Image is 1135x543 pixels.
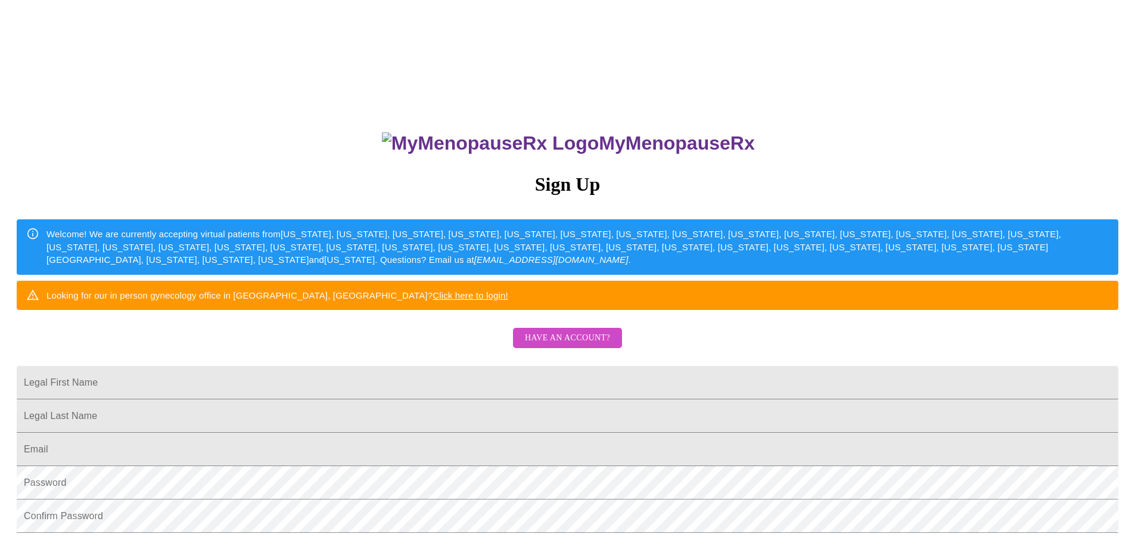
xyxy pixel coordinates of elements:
div: Looking for our in person gynecology office in [GEOGRAPHIC_DATA], [GEOGRAPHIC_DATA]? [46,284,508,306]
h3: Sign Up [17,173,1118,196]
h3: MyMenopauseRx [18,132,1119,154]
span: Have an account? [525,331,610,346]
img: MyMenopauseRx Logo [382,132,599,154]
em: [EMAIL_ADDRESS][DOMAIN_NAME] [474,255,629,265]
div: Welcome! We are currently accepting virtual patients from [US_STATE], [US_STATE], [US_STATE], [US... [46,223,1109,271]
a: Click here to login! [433,290,508,300]
a: Have an account? [510,341,625,351]
button: Have an account? [513,328,622,349]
